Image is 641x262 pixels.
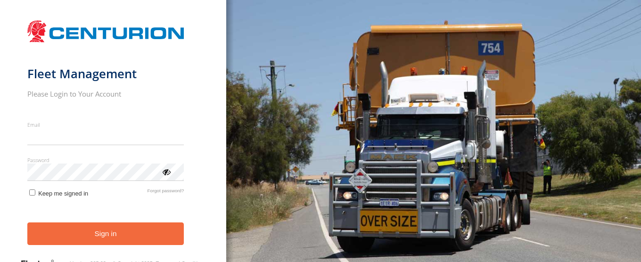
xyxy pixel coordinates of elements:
[29,189,35,196] input: Keep me signed in
[161,167,171,176] div: ViewPassword
[148,188,184,197] a: Forgot password?
[38,190,88,197] span: Keep me signed in
[27,16,199,261] form: main
[27,66,184,82] h1: Fleet Management
[27,19,184,43] img: Centurion Transport
[27,89,184,98] h2: Please Login to Your Account
[27,222,184,246] button: Sign in
[27,121,184,128] label: Email
[27,156,184,164] label: Password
